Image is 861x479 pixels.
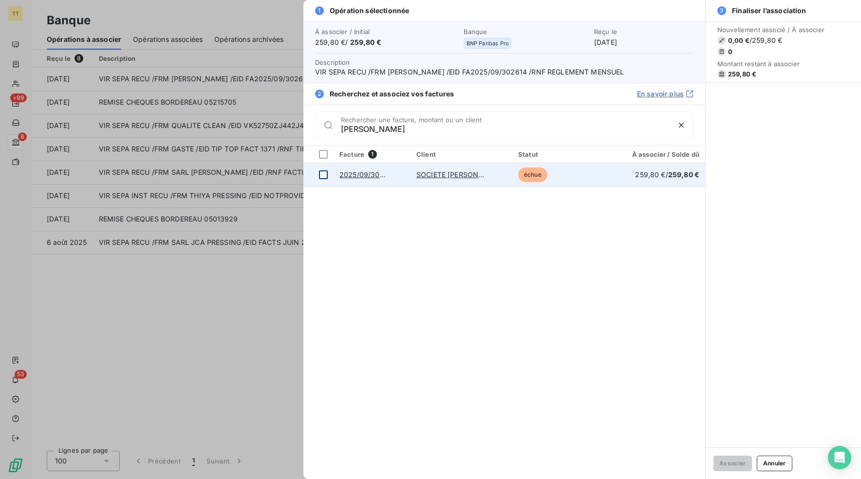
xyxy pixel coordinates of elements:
[728,48,732,55] span: 0
[315,6,324,15] span: 1
[315,58,350,66] span: Description
[594,28,693,47] div: [DATE]
[330,6,409,16] span: Opération sélectionnée
[339,150,405,159] div: Facture
[728,70,756,78] span: 259,80 €
[635,170,699,179] span: 259,80 € /
[713,456,752,471] button: Associer
[637,89,693,99] a: En savoir plus
[341,124,670,134] input: placeholder
[757,456,792,471] button: Annuler
[728,37,749,44] span: 0,00 €
[732,6,806,16] span: Finaliser l’association
[416,150,506,158] div: Client
[315,37,458,47] span: 259,80 € /
[749,36,782,45] span: / 259,80 €
[518,167,547,182] span: échue
[828,446,851,469] div: Open Intercom Messenger
[368,150,377,159] span: 1
[339,170,399,179] a: 2025/09/30-2614
[464,28,588,36] span: Banque
[717,26,824,34] span: Nouvellement associé / À associer
[315,67,693,77] span: VIR SEPA RECU /FRM [PERSON_NAME] /EID FA2025/09/302614 /RNF REGLEMENT MENSUEL
[315,28,458,36] span: À associer / Initial
[315,90,324,98] span: 2
[330,89,454,99] span: Recherchez et associez vos factures
[668,170,699,179] span: 259,80 €
[600,150,699,158] div: À associer / Solde dû
[518,150,588,158] div: Statut
[416,170,505,179] a: SOCIETE [PERSON_NAME]
[717,6,726,15] span: 3
[594,28,693,36] span: Reçu le
[467,40,509,46] span: BNP Paribas Pro
[717,60,824,68] span: Montant restant à associer
[350,38,381,46] span: 259,80 €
